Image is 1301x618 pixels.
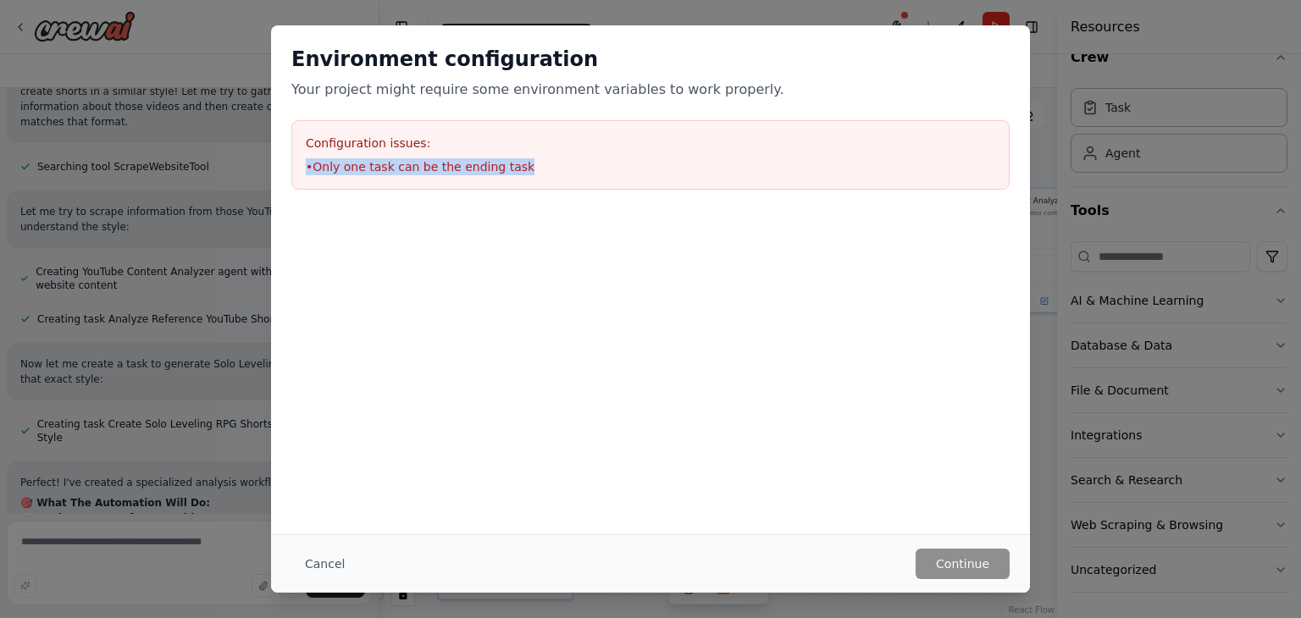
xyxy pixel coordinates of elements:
[291,46,1010,73] h2: Environment configuration
[291,549,358,579] button: Cancel
[916,549,1010,579] button: Continue
[306,135,995,152] h3: Configuration issues:
[306,158,995,175] li: • Only one task can be the ending task
[291,80,1010,100] p: Your project might require some environment variables to work properly.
